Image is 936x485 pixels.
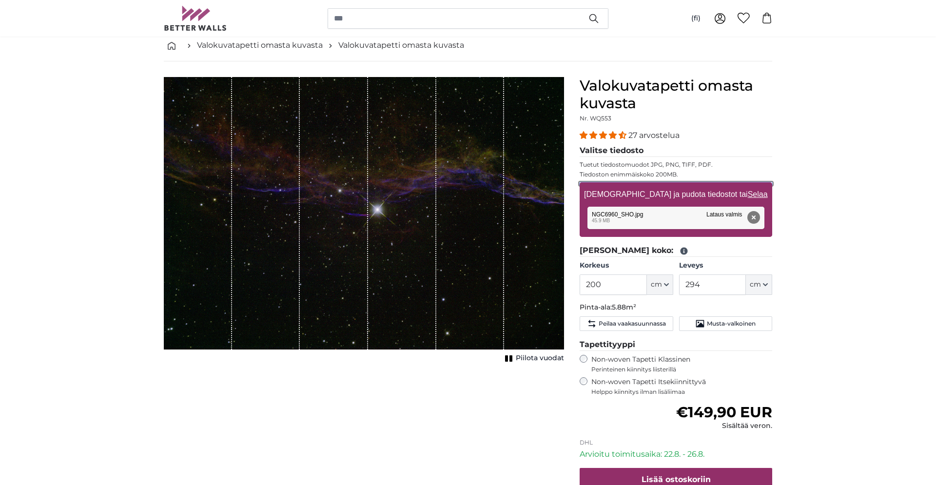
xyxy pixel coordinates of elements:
[580,339,772,351] legend: Tapettityyppi
[338,39,464,51] a: Valokuvatapetti omasta kuvasta
[591,377,772,396] label: Non-woven Tapetti Itsekiinnittyvä
[580,161,772,169] p: Tuetut tiedostomuodot JPG, PNG, TIFF, PDF.
[642,475,711,484] span: Lisää ostoskoriin
[628,131,680,140] span: 27 arvostelua
[580,448,772,460] p: Arvioitu toimitusaika: 22.8. - 26.8.
[164,6,227,31] img: Betterwalls
[746,274,772,295] button: cm
[580,131,628,140] span: 4.41 stars
[580,115,611,122] span: Nr. WQ553
[591,366,772,373] span: Perinteinen kiinnitys liisterillä
[591,355,772,373] label: Non-woven Tapetti Klassinen
[612,303,636,311] span: 5.88m²
[580,145,772,157] legend: Valitse tiedosto
[676,421,772,431] div: Sisältää veron.
[164,30,772,61] nav: breadcrumbs
[591,388,772,396] span: Helppo kiinnitys ilman lisäliimaa
[580,303,772,312] p: Pinta-ala:
[502,351,564,365] button: Piilota vuodat
[683,10,708,27] button: (fi)
[580,77,772,112] h1: Valokuvatapetti omasta kuvasta
[164,77,564,365] div: 1 of 1
[599,320,666,328] span: Peilaa vaakasuunnassa
[679,316,772,331] button: Musta-valkoinen
[197,39,323,51] a: Valokuvatapetti omasta kuvasta
[580,185,771,204] label: [DEMOGRAPHIC_DATA] ja pudota tiedostot tai
[707,320,756,328] span: Musta-valkoinen
[580,245,772,257] legend: [PERSON_NAME] koko:
[748,190,768,198] u: Selaa
[647,274,673,295] button: cm
[516,353,564,363] span: Piilota vuodat
[580,261,673,271] label: Korkeus
[580,439,772,446] p: DHL
[580,171,772,178] p: Tiedoston enimmäiskoko 200MB.
[676,403,772,421] span: €149,90 EUR
[750,280,761,290] span: cm
[580,316,673,331] button: Peilaa vaakasuunnassa
[679,261,772,271] label: Leveys
[651,280,662,290] span: cm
